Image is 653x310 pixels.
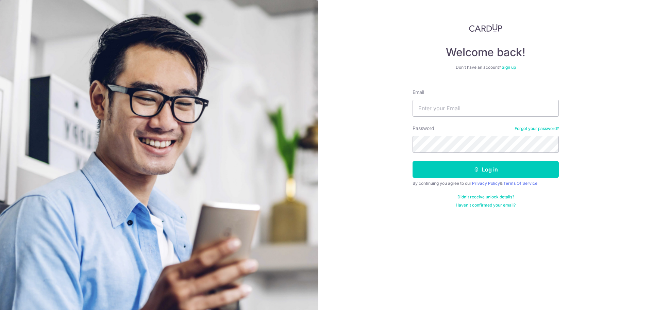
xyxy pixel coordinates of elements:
[457,194,514,200] a: Didn't receive unlock details?
[413,100,559,117] input: Enter your Email
[413,181,559,186] div: By continuing you agree to our &
[413,125,434,132] label: Password
[413,89,424,96] label: Email
[413,46,559,59] h4: Welcome back!
[456,202,516,208] a: Haven't confirmed your email?
[413,161,559,178] button: Log in
[472,181,500,186] a: Privacy Policy
[503,181,537,186] a: Terms Of Service
[502,65,516,70] a: Sign up
[469,24,502,32] img: CardUp Logo
[515,126,559,131] a: Forgot your password?
[413,65,559,70] div: Don’t have an account?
